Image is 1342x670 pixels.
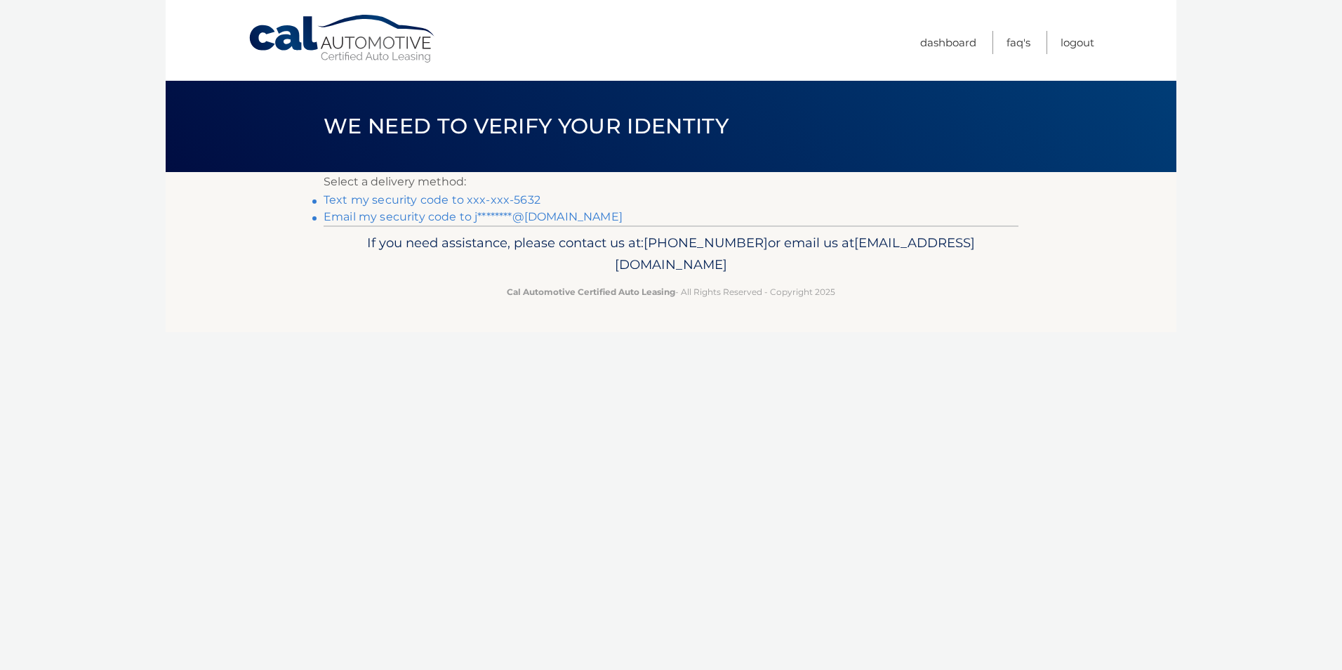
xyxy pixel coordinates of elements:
[333,284,1009,299] p: - All Rights Reserved - Copyright 2025
[920,31,976,54] a: Dashboard
[644,235,768,251] span: [PHONE_NUMBER]
[324,113,729,139] span: We need to verify your identity
[507,287,675,297] strong: Cal Automotive Certified Auto Leasing
[324,193,540,206] a: Text my security code to xxx-xxx-5632
[324,172,1018,192] p: Select a delivery method:
[248,14,437,64] a: Cal Automotive
[324,210,623,223] a: Email my security code to j********@[DOMAIN_NAME]
[1061,31,1094,54] a: Logout
[333,232,1009,277] p: If you need assistance, please contact us at: or email us at
[1006,31,1030,54] a: FAQ's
